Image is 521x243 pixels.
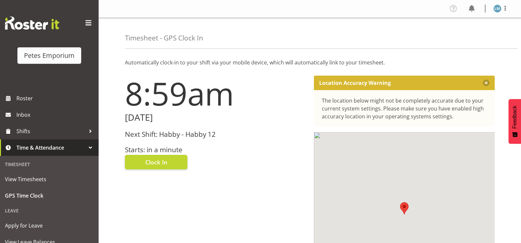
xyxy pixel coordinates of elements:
h3: Starts: in a minute [125,146,306,154]
div: Petes Emporium [24,51,75,61]
h4: Timesheet - GPS Clock In [125,34,203,42]
a: GPS Time Clock [2,187,97,204]
span: Roster [16,93,95,103]
p: Location Accuracy Warning [319,80,391,86]
p: Automatically clock-in to your shift via your mobile device, which will automatically link to you... [125,59,495,66]
div: Timesheet [2,158,97,171]
span: Apply for Leave [5,221,94,231]
img: Rosterit website logo [5,16,59,30]
div: Leave [2,204,97,217]
h1: 8:59am [125,76,306,111]
span: Time & Attendance [16,143,85,153]
span: Inbox [16,110,95,120]
span: View Timesheets [5,174,94,184]
button: Feedback - Show survey [509,99,521,144]
h3: Next Shift: Habby - Habby 12 [125,131,306,138]
span: Clock In [145,158,167,166]
a: Apply for Leave [2,217,97,234]
span: Shifts [16,126,85,136]
span: GPS Time Clock [5,191,94,201]
h2: [DATE] [125,112,306,123]
a: View Timesheets [2,171,97,187]
img: lianne-morete5410.jpg [493,5,501,12]
span: Feedback [512,106,518,129]
button: Close message [483,80,489,86]
div: The location below might not be completely accurate due to your current system settings. Please m... [322,97,487,120]
button: Clock In [125,155,187,169]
